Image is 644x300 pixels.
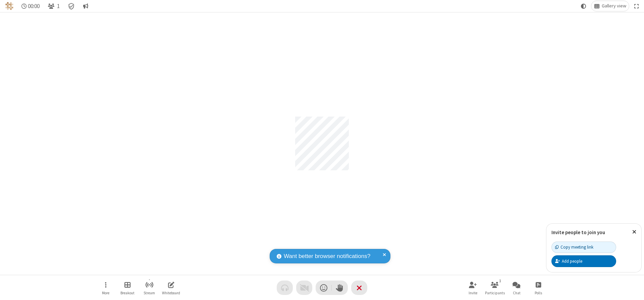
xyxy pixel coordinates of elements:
span: Breakout [120,291,135,295]
button: Send a reaction [316,281,332,295]
button: End or leave meeting [351,281,367,295]
button: Start streaming [139,278,159,297]
button: Open poll [528,278,548,297]
span: 00:00 [28,3,40,9]
button: Manage Breakout Rooms [117,278,138,297]
div: Copy meeting link [555,244,593,250]
button: Open participant list [45,1,62,11]
span: Participants [485,291,505,295]
span: Want better browser notifications? [284,252,370,261]
button: Add people [551,255,616,267]
button: Using system theme [578,1,589,11]
button: Open chat [506,278,527,297]
button: Fullscreen [632,1,642,11]
span: Stream [144,291,155,295]
button: Copy meeting link [551,242,616,253]
span: 1 [57,3,60,9]
label: Invite people to join you [551,229,605,235]
button: Change layout [591,1,629,11]
button: Conversation [80,1,91,11]
div: 1 [497,278,503,284]
button: Audio problem - check your Internet connection or call by phone [277,281,293,295]
span: Whiteboard [162,291,180,295]
span: Invite [469,291,477,295]
div: Meeting details Encryption enabled [65,1,78,11]
button: Open shared whiteboard [161,278,181,297]
button: Raise hand [332,281,348,295]
button: Video [296,281,312,295]
span: Polls [535,291,542,295]
button: Open menu [96,278,116,297]
img: QA Selenium DO NOT DELETE OR CHANGE [5,2,13,10]
button: Open participant list [485,278,505,297]
span: Chat [513,291,521,295]
span: Gallery view [602,3,626,9]
button: Invite participants (Alt+I) [463,278,483,297]
span: More [102,291,109,295]
div: Timer [19,1,43,11]
button: Close popover [627,224,641,240]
